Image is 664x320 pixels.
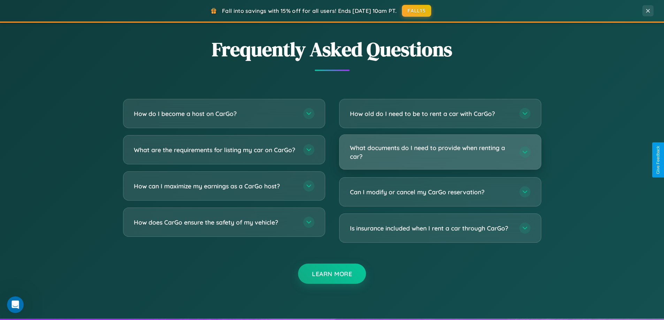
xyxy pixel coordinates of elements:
h3: How does CarGo ensure the safety of my vehicle? [134,218,296,227]
div: Give Feedback [656,146,661,174]
span: Fall into savings with 15% off for all users! Ends [DATE] 10am PT. [222,7,397,14]
h3: Can I modify or cancel my CarGo reservation? [350,188,512,196]
h3: Is insurance included when I rent a car through CarGo? [350,224,512,233]
h3: What are the requirements for listing my car on CarGo? [134,146,296,154]
button: FALL15 [402,5,431,17]
h3: How can I maximize my earnings as a CarGo host? [134,182,296,190]
button: Learn More [298,264,366,284]
h2: Frequently Asked Questions [123,36,541,63]
iframe: Intercom live chat [7,296,24,313]
h3: What documents do I need to provide when renting a car? [350,143,512,161]
h3: How old do I need to be to rent a car with CarGo? [350,109,512,118]
h3: How do I become a host on CarGo? [134,109,296,118]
